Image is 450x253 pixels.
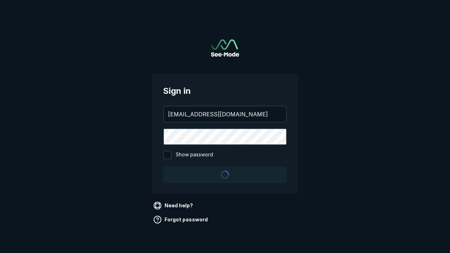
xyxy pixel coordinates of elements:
a: Forgot password [152,214,211,225]
a: Need help? [152,200,196,211]
span: Sign in [163,85,287,97]
img: See-Mode Logo [211,39,239,57]
input: your@email.com [164,106,286,122]
span: Show password [176,151,213,159]
a: Go to sign in [211,39,239,57]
